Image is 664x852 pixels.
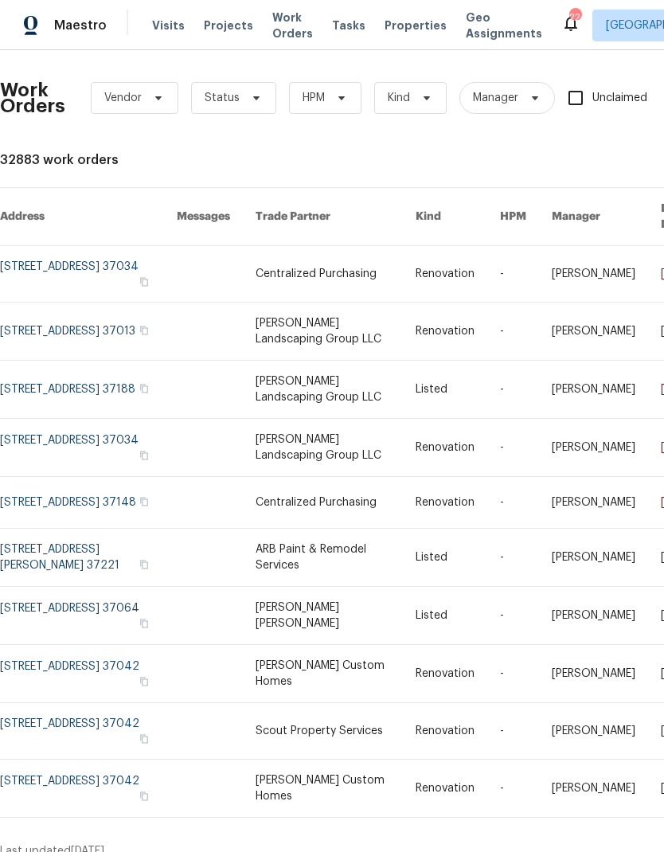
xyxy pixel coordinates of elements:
[243,760,402,818] td: [PERSON_NAME] Custom Homes
[487,760,539,818] td: -
[303,90,325,106] span: HPM
[272,10,313,41] span: Work Orders
[539,760,648,818] td: [PERSON_NAME]
[487,246,539,303] td: -
[243,419,402,477] td: [PERSON_NAME] Landscaping Group LLC
[403,587,487,645] td: Listed
[539,703,648,760] td: [PERSON_NAME]
[243,246,402,303] td: Centralized Purchasing
[403,246,487,303] td: Renovation
[137,323,151,338] button: Copy Address
[487,703,539,760] td: -
[539,419,648,477] td: [PERSON_NAME]
[243,645,402,703] td: [PERSON_NAME] Custom Homes
[137,789,151,803] button: Copy Address
[152,18,185,33] span: Visits
[539,645,648,703] td: [PERSON_NAME]
[487,188,539,246] th: HPM
[54,18,107,33] span: Maestro
[466,10,542,41] span: Geo Assignments
[243,703,402,760] td: Scout Property Services
[592,90,647,107] span: Unclaimed
[403,703,487,760] td: Renovation
[137,674,151,689] button: Copy Address
[403,303,487,361] td: Renovation
[243,188,402,246] th: Trade Partner
[243,529,402,587] td: ARB Paint & Remodel Services
[137,732,151,746] button: Copy Address
[137,381,151,396] button: Copy Address
[137,616,151,631] button: Copy Address
[137,557,151,572] button: Copy Address
[164,188,243,246] th: Messages
[104,90,142,106] span: Vendor
[403,188,487,246] th: Kind
[539,587,648,645] td: [PERSON_NAME]
[243,477,402,529] td: Centralized Purchasing
[137,448,151,463] button: Copy Address
[403,361,487,419] td: Listed
[403,529,487,587] td: Listed
[473,90,518,106] span: Manager
[403,419,487,477] td: Renovation
[403,477,487,529] td: Renovation
[137,275,151,289] button: Copy Address
[204,18,253,33] span: Projects
[388,90,410,106] span: Kind
[539,303,648,361] td: [PERSON_NAME]
[385,18,447,33] span: Properties
[487,529,539,587] td: -
[403,760,487,818] td: Renovation
[569,10,580,25] div: 22
[243,303,402,361] td: [PERSON_NAME] Landscaping Group LLC
[539,188,648,246] th: Manager
[487,303,539,361] td: -
[539,361,648,419] td: [PERSON_NAME]
[137,494,151,509] button: Copy Address
[243,587,402,645] td: [PERSON_NAME] [PERSON_NAME]
[487,477,539,529] td: -
[243,361,402,419] td: [PERSON_NAME] Landscaping Group LLC
[539,477,648,529] td: [PERSON_NAME]
[539,246,648,303] td: [PERSON_NAME]
[403,645,487,703] td: Renovation
[332,20,365,31] span: Tasks
[539,529,648,587] td: [PERSON_NAME]
[487,587,539,645] td: -
[205,90,240,106] span: Status
[487,645,539,703] td: -
[487,361,539,419] td: -
[487,419,539,477] td: -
